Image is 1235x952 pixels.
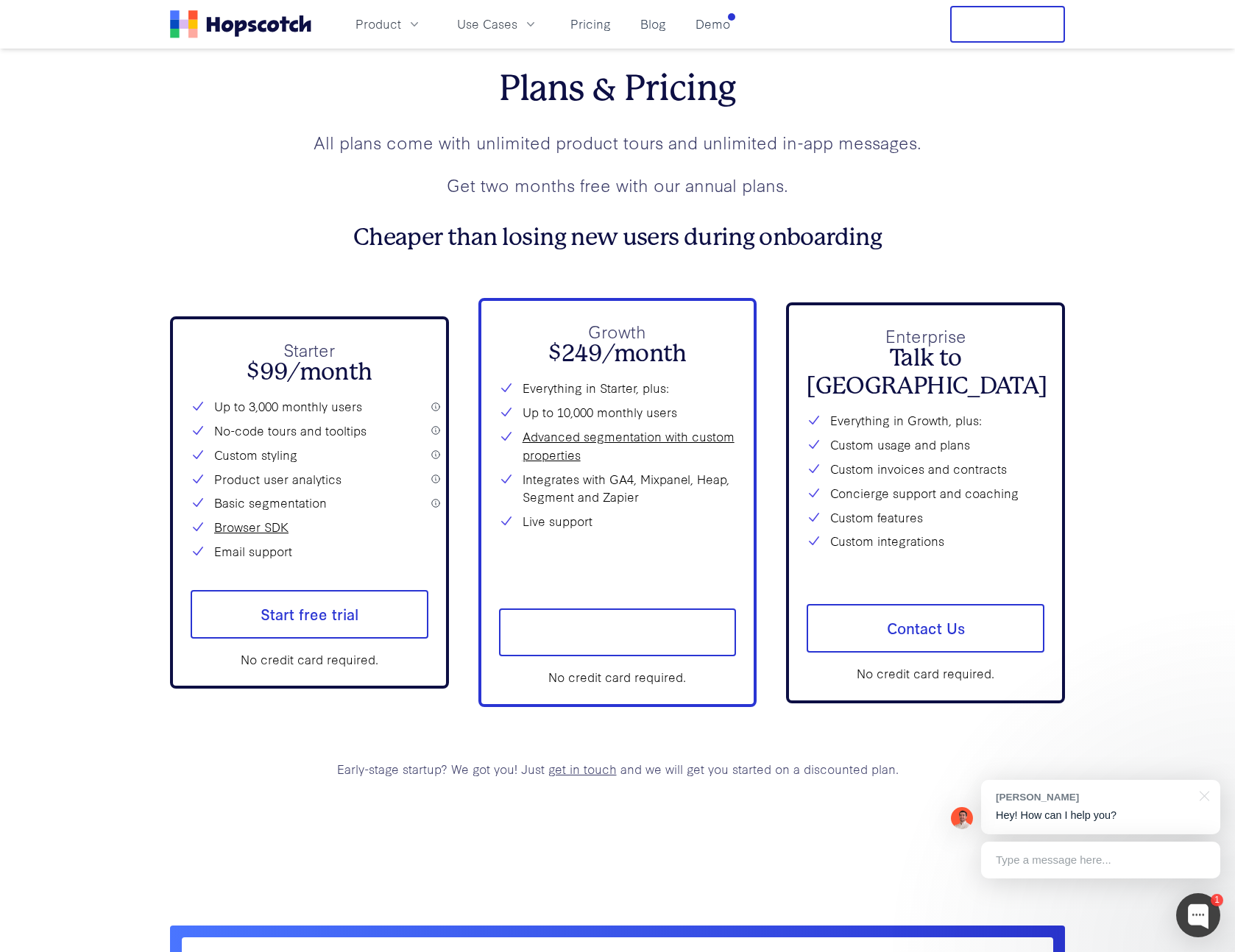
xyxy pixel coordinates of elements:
[807,411,1044,430] li: Everything in Growth, plus:
[191,397,428,416] li: Up to 3,000 monthly users
[355,15,401,33] span: Product
[191,470,428,489] li: Product user analytics
[807,484,1044,502] li: Concierge support and coaching
[191,494,428,512] li: Basic segmentation
[191,650,428,669] div: No credit card required.
[499,470,737,507] li: Integrates with GA4, Mixpanel, Heap, Segment and Zapier
[807,508,1044,527] li: Custom features
[499,340,737,368] h2: $249/month
[448,12,547,36] button: Use Cases
[807,604,1044,653] a: Contact Us
[191,590,428,639] a: Start free trial
[499,608,737,657] a: Start free trial
[996,808,1206,823] p: Hey! How can I help you?
[981,842,1220,878] div: Type a message here...
[996,790,1191,804] div: [PERSON_NAME]
[170,224,1065,252] h3: Cheaper than losing new users during onboarding
[807,460,1044,478] li: Custom invoices and contracts
[499,403,737,422] li: Up to 10,000 monthly users
[170,760,1065,778] p: Early-stage startup? We got you! Just and we will get you started on a discounted plan.
[1211,894,1223,906] div: 1
[499,379,737,397] li: Everything in Starter, plus:
[191,422,428,440] li: No-code tours and tooltips
[807,532,1044,550] li: Custom integrations
[807,344,1044,401] h2: Talk to [GEOGRAPHIC_DATA]
[191,337,428,363] p: Starter
[499,668,737,686] div: No credit card required.
[499,319,737,344] p: Growth
[214,518,289,536] a: Browser SDK
[807,664,1044,683] div: No credit card required.
[807,436,1044,454] li: Custom usage and plans
[523,427,737,464] a: Advanced segmentation with custom properties
[951,807,973,829] img: Mark Spera
[170,68,1065,110] h2: Plans & Pricing
[457,15,517,33] span: Use Cases
[191,358,428,386] h2: $99/month
[807,323,1044,349] p: Enterprise
[191,446,428,464] li: Custom styling
[191,542,428,561] li: Email support
[565,12,617,36] a: Pricing
[690,12,736,36] a: Demo
[548,760,617,777] a: get in touch
[499,512,737,530] li: Live support
[170,129,1065,155] p: All plans come with unlimited product tours and unlimited in-app messages.
[634,12,672,36] a: Blog
[347,12,431,36] button: Product
[170,10,311,38] a: Home
[170,172,1065,198] p: Get two months free with our annual plans.
[950,6,1065,43] button: Free Trial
